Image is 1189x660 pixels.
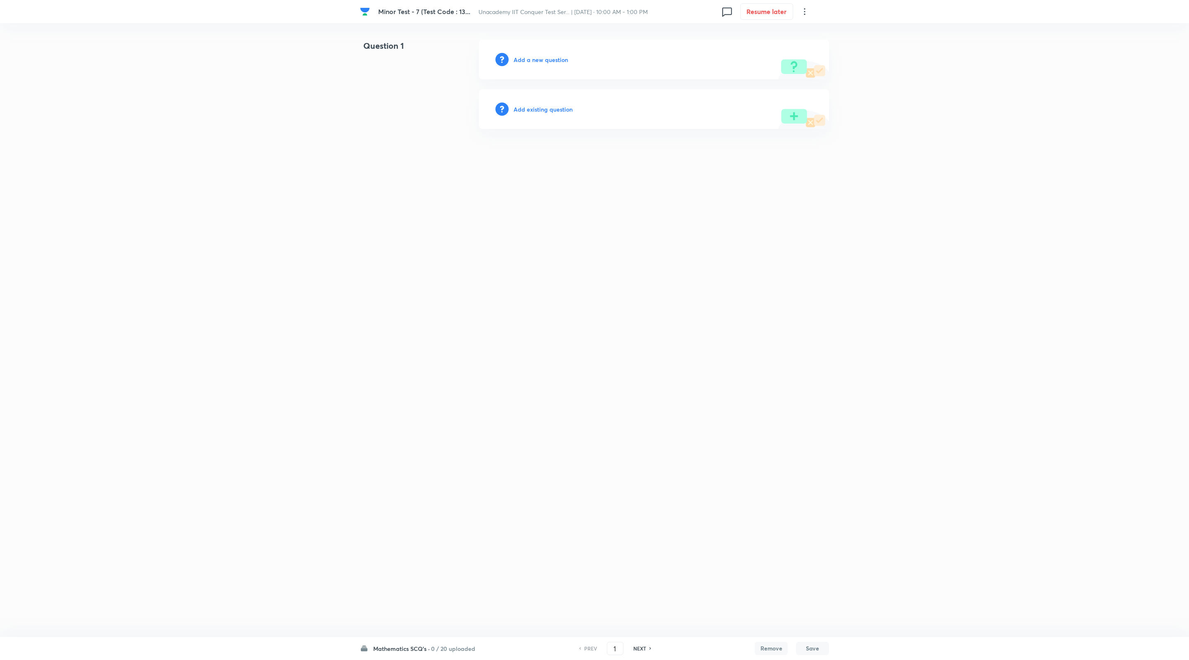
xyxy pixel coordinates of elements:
[360,7,372,17] a: Company Logo
[360,40,452,59] h4: Question 1
[373,644,430,653] h6: Mathematics SCQ's ·
[514,105,573,114] h6: Add existing question
[796,642,829,655] button: Save
[360,7,370,17] img: Company Logo
[755,642,788,655] button: Remove
[431,644,475,653] h6: 0 / 20 uploaded
[514,55,568,64] h6: Add a new question
[584,645,597,652] h6: PREV
[478,8,648,16] span: Unacademy IIT Conquer Test Ser... | [DATE] · 10:00 AM - 1:00 PM
[740,3,793,20] button: Resume later
[378,7,470,16] span: Minor Test - 7 (Test Code : 13...
[633,645,646,652] h6: NEXT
